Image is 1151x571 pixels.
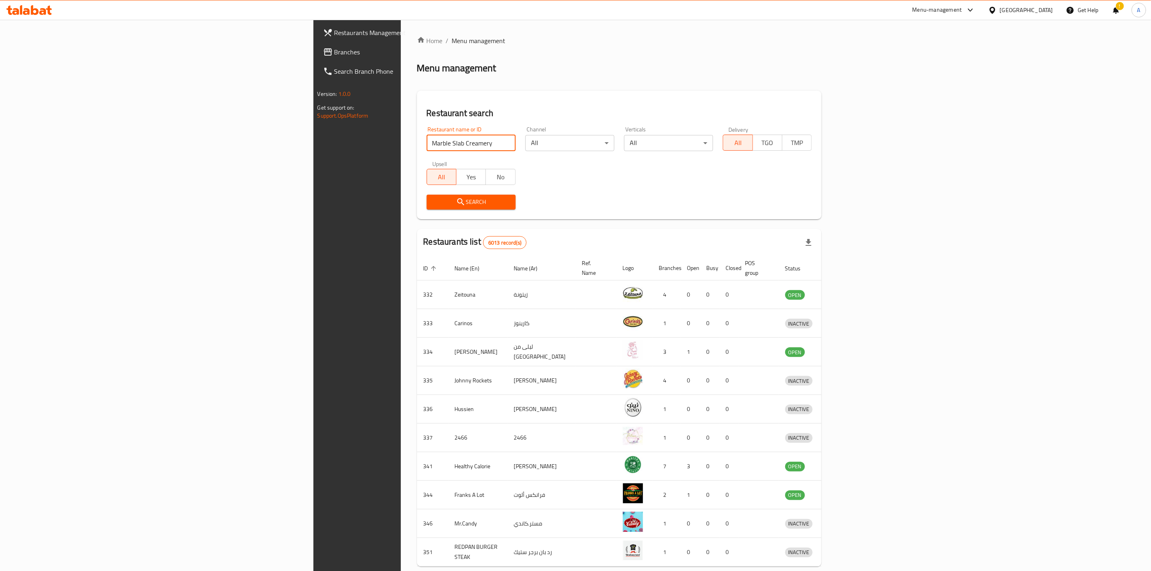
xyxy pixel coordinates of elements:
[785,348,805,357] span: OPEN
[433,197,509,207] span: Search
[1000,6,1053,15] div: [GEOGRAPHIC_DATA]
[785,347,805,357] div: OPEN
[756,137,779,149] span: TGO
[700,309,720,338] td: 0
[681,424,700,452] td: 0
[726,137,749,149] span: All
[700,256,720,280] th: Busy
[723,135,753,151] button: All
[700,338,720,366] td: 0
[785,519,813,528] span: INACTIVE
[653,452,681,481] td: 7
[653,424,681,452] td: 1
[623,483,643,503] img: Franks A Lot
[753,135,782,151] button: TGO
[681,280,700,309] td: 0
[785,548,813,557] span: INACTIVE
[728,127,749,132] label: Delivery
[623,369,643,389] img: Johnny Rockets
[508,338,576,366] td: ليلى من [GEOGRAPHIC_DATA]
[456,169,486,185] button: Yes
[623,340,643,360] img: Leila Min Lebnan
[623,283,643,303] img: Zeitouna
[623,426,643,446] img: 2466
[700,424,720,452] td: 0
[317,23,506,42] a: Restaurants Management
[720,509,739,538] td: 0
[720,280,739,309] td: 0
[720,256,739,280] th: Closed
[334,28,499,37] span: Restaurants Management
[700,280,720,309] td: 0
[582,258,607,278] span: Ref. Name
[681,509,700,538] td: 0
[514,264,548,273] span: Name (Ar)
[700,538,720,567] td: 0
[700,395,720,424] td: 0
[508,280,576,309] td: زيتونة
[653,395,681,424] td: 1
[720,481,739,509] td: 0
[653,280,681,309] td: 4
[483,239,526,247] span: 6013 record(s)
[623,455,643,475] img: Healthy Calorie
[483,236,527,249] div: Total records count
[681,338,700,366] td: 1
[508,366,576,395] td: [PERSON_NAME]
[653,538,681,567] td: 1
[432,161,447,166] label: Upsell
[786,137,809,149] span: TMP
[700,509,720,538] td: 0
[623,512,643,532] img: Mr.Candy
[338,89,351,99] span: 1.0.0
[785,264,811,273] span: Status
[1137,6,1141,15] span: A
[423,264,439,273] span: ID
[681,366,700,395] td: 0
[317,89,337,99] span: Version:
[334,47,499,57] span: Branches
[423,236,527,249] h2: Restaurants list
[623,311,643,332] img: Carinos
[317,110,369,121] a: Support.OpsPlatform
[785,291,805,300] span: OPEN
[785,376,813,386] span: INACTIVE
[624,135,713,151] div: All
[455,264,490,273] span: Name (En)
[508,424,576,452] td: 2466
[681,309,700,338] td: 0
[681,256,700,280] th: Open
[785,433,813,442] span: INACTIVE
[653,256,681,280] th: Branches
[681,481,700,509] td: 1
[653,366,681,395] td: 4
[700,452,720,481] td: 0
[745,258,769,278] span: POS group
[653,309,681,338] td: 1
[720,366,739,395] td: 0
[525,135,614,151] div: All
[317,42,506,62] a: Branches
[785,490,805,500] span: OPEN
[681,395,700,424] td: 0
[653,509,681,538] td: 1
[799,233,818,252] div: Export file
[785,405,813,414] span: INACTIVE
[417,256,850,567] table: enhanced table
[427,195,516,210] button: Search
[508,452,576,481] td: [PERSON_NAME]
[317,102,355,113] span: Get support on:
[508,309,576,338] td: كارينوز
[785,433,813,443] div: INACTIVE
[700,366,720,395] td: 0
[785,462,805,471] span: OPEN
[460,171,483,183] span: Yes
[720,424,739,452] td: 0
[317,62,506,81] a: Search Branch Phone
[785,319,813,328] div: INACTIVE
